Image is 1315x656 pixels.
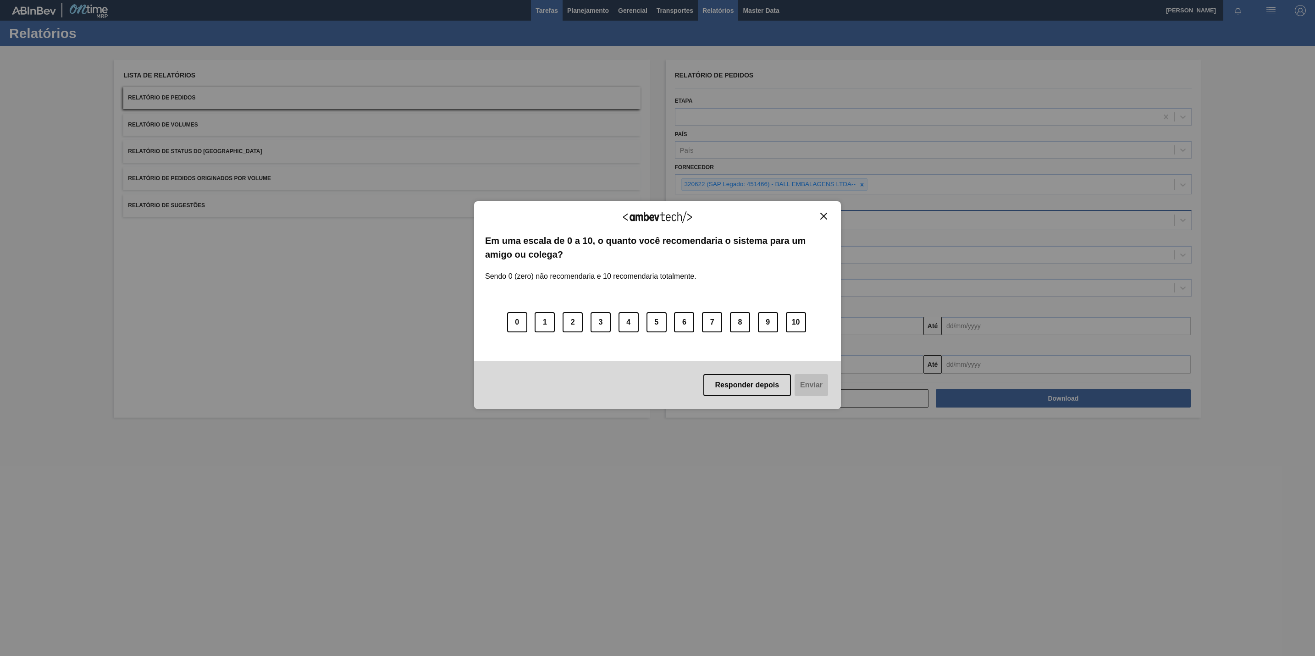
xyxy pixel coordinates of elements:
[563,312,583,332] button: 2
[535,312,555,332] button: 1
[591,312,611,332] button: 3
[619,312,639,332] button: 4
[730,312,750,332] button: 8
[507,312,527,332] button: 0
[702,312,722,332] button: 7
[703,374,791,396] button: Responder depois
[674,312,694,332] button: 6
[758,312,778,332] button: 9
[485,234,830,262] label: Em uma escala de 0 a 10, o quanto você recomendaria o sistema para um amigo ou colega?
[820,213,827,220] img: Close
[786,312,806,332] button: 10
[485,261,696,281] label: Sendo 0 (zero) não recomendaria e 10 recomendaria totalmente.
[623,211,692,223] img: Logo Ambevtech
[818,212,830,220] button: Close
[646,312,667,332] button: 5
